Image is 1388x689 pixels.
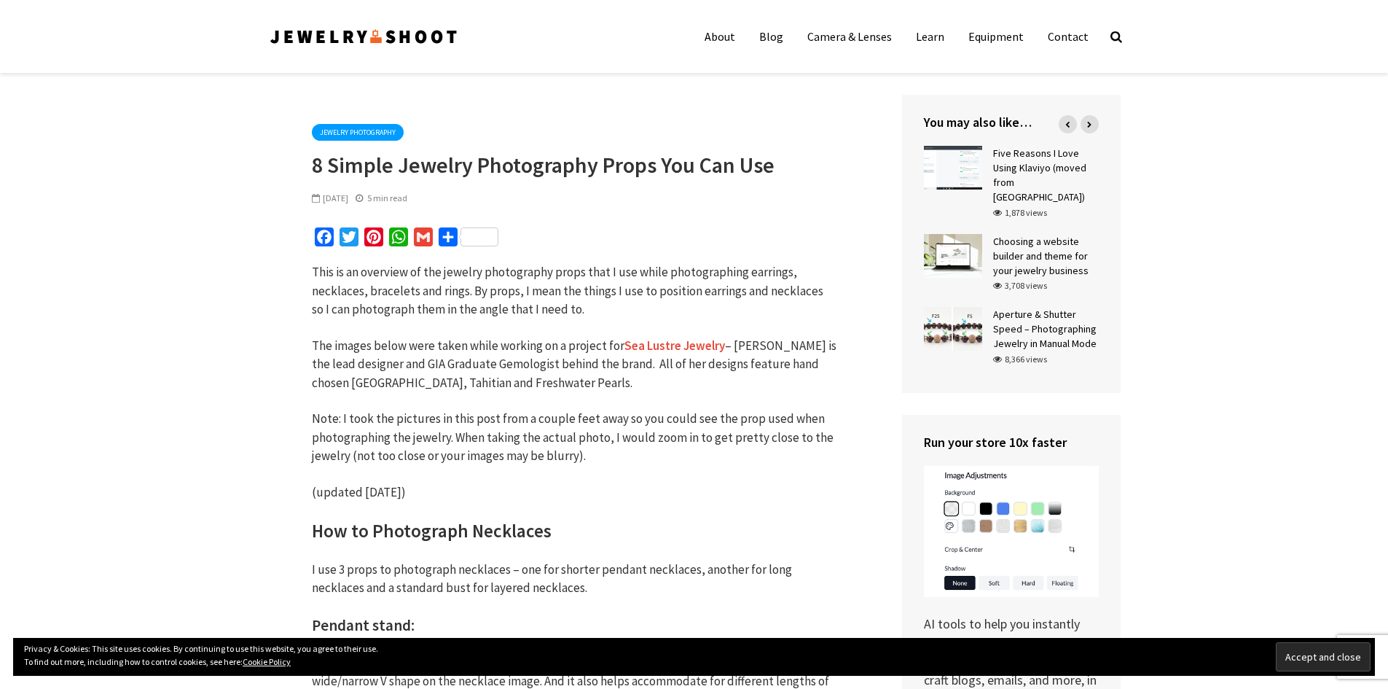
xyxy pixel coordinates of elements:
div: 3,708 views [993,279,1047,292]
a: Twitter [337,227,361,252]
h4: Run your store 10x faster [924,433,1099,451]
h1: 8 Simple Jewelry Photography Props You Can Use [312,152,836,178]
a: Five Reasons I Love Using Klaviyo (moved from [GEOGRAPHIC_DATA]) [993,147,1086,203]
h2: How to Photograph Necklaces [312,519,836,543]
a: Pinterest [361,227,386,252]
a: Share [436,227,501,252]
a: Jewelry Photography [312,124,404,141]
a: Equipment [957,22,1035,51]
a: Contact [1037,22,1099,51]
div: 5 min read [356,192,407,205]
h4: You may also like… [924,113,1099,131]
a: Sea Lustre Jewelry [624,338,725,354]
a: Learn [905,22,955,51]
a: Cookie Policy [243,656,291,667]
p: Note: I took the pictures in this post from a couple feet away so you could see the prop used whe... [312,410,836,466]
p: I use 3 props to photograph necklaces – one for shorter pendant necklaces, another for long neckl... [312,561,836,598]
p: This is an overview of the jewelry photography props that I use while photographing earrings, nec... [312,263,836,319]
p: The images below were taken while working on a project for – [PERSON_NAME] is the lead designer a... [312,337,836,393]
p: (updated [DATE]) [312,483,836,502]
a: Camera & Lenses [796,22,903,51]
span: [DATE] [312,192,348,203]
a: About [694,22,746,51]
a: Gmail [411,227,436,252]
div: 8,366 views [993,353,1047,366]
a: Facebook [312,227,337,252]
input: Accept and close [1276,642,1371,672]
a: Blog [748,22,794,51]
div: Privacy & Cookies: This site uses cookies. By continuing to use this website, you agree to their ... [13,638,1375,676]
a: Aperture & Shutter Speed – Photographing Jewelry in Manual Mode [993,308,1097,350]
img: Jewelry Photographer Bay Area - San Francisco | Nationwide via Mail [268,25,459,48]
h3: Pendant stand: [312,615,836,637]
a: WhatsApp [386,227,411,252]
a: Choosing a website builder and theme for your jewelry business [993,235,1089,277]
div: 1,878 views [993,206,1047,219]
